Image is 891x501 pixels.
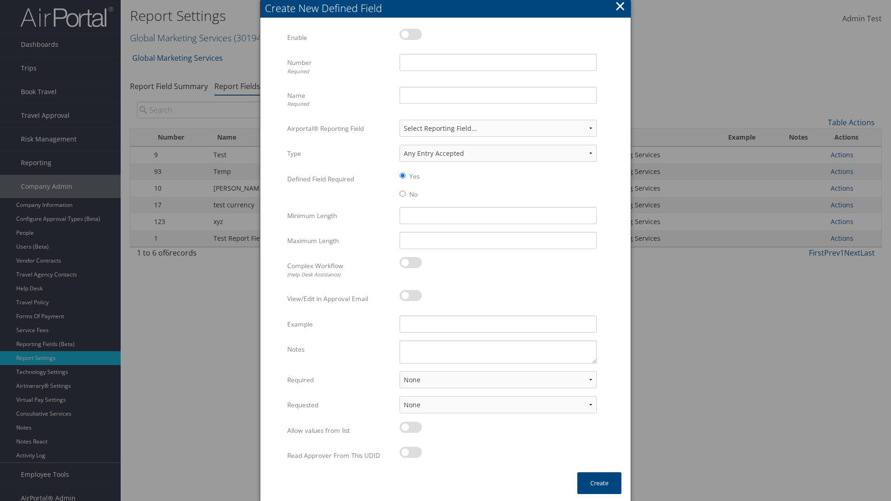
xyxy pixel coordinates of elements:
label: Requested [287,396,393,414]
label: Name [287,87,393,112]
div: Required [287,100,393,108]
div: Create New Defined Field [265,1,631,15]
label: Yes [409,172,420,181]
label: Allow values from list [287,422,393,439]
label: Complex Workflow [287,257,393,283]
label: Defined Field Required [287,170,393,188]
label: Number [287,54,393,79]
label: Read Approver From This UDID [287,447,393,464]
label: Required [287,371,393,389]
label: Type [287,145,393,162]
label: Notes [287,340,393,358]
div: Required [287,68,393,76]
label: Airportal® Reporting Field [287,120,393,137]
label: Minimum Length [287,207,393,225]
label: Enable [287,29,393,46]
label: No [409,190,418,199]
div: (Help Desk Assistance) [287,271,393,279]
button: Create [577,472,621,494]
label: Maximum Length [287,232,393,250]
label: View/Edit in Approval Email [287,290,393,308]
label: Example [287,315,393,333]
